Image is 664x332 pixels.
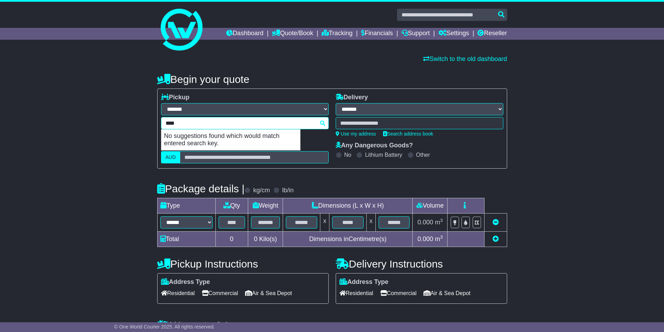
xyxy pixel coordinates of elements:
td: Dimensions (L x W x H) [283,198,413,214]
label: Pickup [161,94,190,101]
a: Use my address [336,131,376,137]
span: Commercial [380,288,417,299]
span: 0.000 [418,219,433,226]
label: Delivery [336,94,368,101]
h4: Warranty & Insurance [157,319,507,331]
label: Address Type [161,278,210,286]
span: 0 [254,236,257,242]
label: Other [416,152,430,158]
td: x [366,214,375,232]
sup: 3 [440,234,443,240]
td: Total [157,232,215,247]
h4: Delivery Instructions [336,258,507,270]
span: Air & Sea Depot [245,288,292,299]
label: Address Type [339,278,389,286]
a: Support [402,28,430,40]
td: Kilo(s) [248,232,283,247]
span: © One World Courier 2025. All rights reserved. [114,324,215,330]
a: Switch to the old dashboard [423,55,507,62]
span: m [435,236,443,242]
a: Search address book [383,131,433,137]
span: Commercial [202,288,238,299]
td: Volume [413,198,448,214]
td: Qty [215,198,248,214]
td: Weight [248,198,283,214]
sup: 3 [440,218,443,223]
td: Type [157,198,215,214]
span: 0.000 [418,236,433,242]
h4: Begin your quote [157,74,507,85]
label: kg/cm [253,187,270,194]
p: No suggestions found which would match entered search key. [161,130,300,150]
a: Settings [438,28,469,40]
td: 0 [215,232,248,247]
a: Remove this item [493,219,499,226]
h4: Package details | [157,183,245,194]
span: Residential [161,288,195,299]
td: x [320,214,329,232]
span: Air & Sea Depot [423,288,471,299]
label: AUD [161,151,181,163]
typeahead: Please provide city [161,117,329,129]
label: Lithium Battery [365,152,402,158]
a: Quote/Book [272,28,313,40]
span: m [435,219,443,226]
h4: Pickup Instructions [157,258,329,270]
a: Add new item [493,236,499,242]
a: Financials [361,28,393,40]
a: Reseller [478,28,507,40]
label: Any Dangerous Goods? [336,142,413,149]
td: Dimensions in Centimetre(s) [283,232,413,247]
a: Dashboard [226,28,264,40]
label: lb/in [282,187,293,194]
span: Residential [339,288,373,299]
a: Tracking [322,28,352,40]
label: No [344,152,351,158]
